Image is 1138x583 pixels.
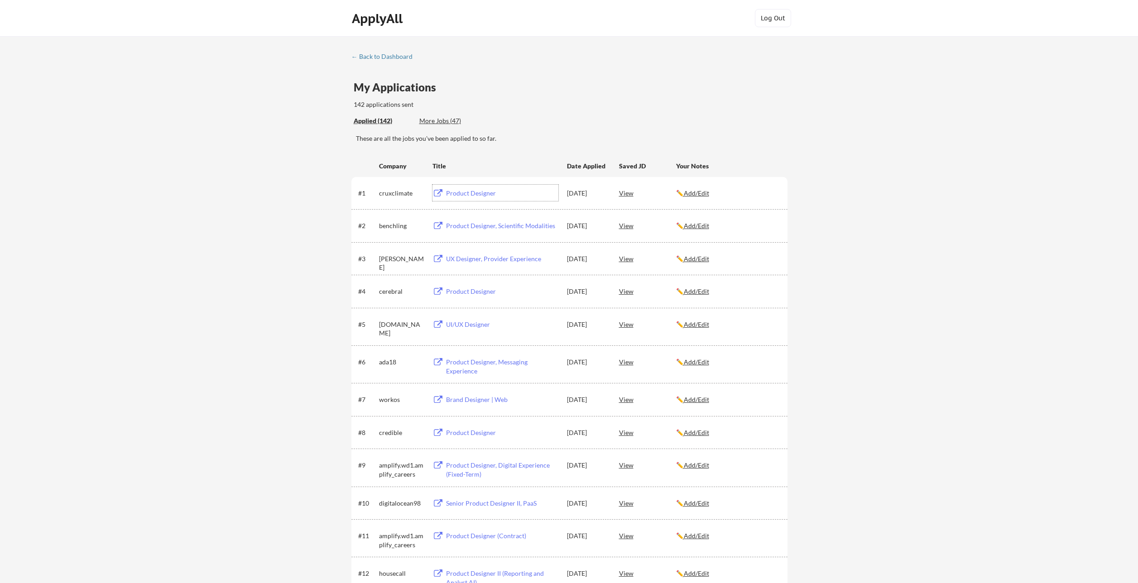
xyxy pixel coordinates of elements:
div: ✏️ [676,428,779,437]
div: Product Designer, Scientific Modalities [446,221,558,230]
div: ✏️ [676,499,779,508]
div: [DATE] [567,221,607,230]
div: #2 [358,221,376,230]
u: Add/Edit [684,189,709,197]
div: Applied (142) [354,116,413,125]
div: #11 [358,531,376,540]
div: Product Designer [446,189,558,198]
div: #7 [358,395,376,404]
div: Date Applied [567,162,607,171]
div: [DATE] [567,320,607,329]
div: ✏️ [676,531,779,540]
div: [DATE] [567,254,607,263]
div: Product Designer, Messaging Experience [446,358,558,375]
u: Add/Edit [684,569,709,577]
div: These are job applications we think you'd be a good fit for, but couldn't apply you to automatica... [419,116,486,126]
div: #10 [358,499,376,508]
div: #1 [358,189,376,198]
div: View [619,250,676,267]
div: View [619,354,676,370]
div: ada18 [379,358,424,367]
div: Product Designer, Digital Experience (Fixed-Term) [446,461,558,478]
a: ← Back to Dashboard [351,53,419,62]
div: More Jobs (47) [419,116,486,125]
button: Log Out [755,9,791,27]
div: View [619,217,676,234]
div: View [619,283,676,299]
div: [PERSON_NAME] [379,254,424,272]
u: Add/Edit [684,287,709,295]
div: View [619,391,676,407]
div: ✏️ [676,358,779,367]
div: ✏️ [676,254,779,263]
div: These are all the jobs you've been applied to so far. [354,116,413,126]
div: [DATE] [567,499,607,508]
div: Product Designer (Contract) [446,531,558,540]
div: Product Designer [446,428,558,437]
u: Add/Edit [684,222,709,229]
u: Add/Edit [684,320,709,328]
div: Senior Product Designer II, PaaS [446,499,558,508]
div: [DATE] [567,531,607,540]
div: View [619,565,676,581]
u: Add/Edit [684,499,709,507]
div: [DATE] [567,395,607,404]
u: Add/Edit [684,396,709,403]
div: ✏️ [676,221,779,230]
div: cerebral [379,287,424,296]
div: #4 [358,287,376,296]
u: Add/Edit [684,429,709,436]
u: Add/Edit [684,532,709,540]
div: Product Designer [446,287,558,296]
div: housecall [379,569,424,578]
u: Add/Edit [684,358,709,366]
div: workos [379,395,424,404]
div: 142 applications sent [354,100,529,109]
div: ✏️ [676,461,779,470]
div: ApplyAll [352,11,405,26]
div: ✏️ [676,189,779,198]
div: #12 [358,569,376,578]
div: View [619,457,676,473]
div: ← Back to Dashboard [351,53,419,60]
u: Add/Edit [684,255,709,263]
div: View [619,185,676,201]
div: Your Notes [676,162,779,171]
div: View [619,527,676,544]
div: Company [379,162,424,171]
div: benchling [379,221,424,230]
div: ✏️ [676,287,779,296]
div: #3 [358,254,376,263]
div: [DATE] [567,189,607,198]
div: View [619,424,676,440]
div: [DATE] [567,287,607,296]
div: credible [379,428,424,437]
div: #9 [358,461,376,470]
div: #5 [358,320,376,329]
div: cruxclimate [379,189,424,198]
div: [DATE] [567,358,607,367]
div: My Applications [354,82,443,93]
div: ✏️ [676,395,779,404]
div: Saved JD [619,158,676,174]
div: These are all the jobs you've been applied to so far. [356,134,787,143]
div: [DATE] [567,461,607,470]
div: [DOMAIN_NAME] [379,320,424,338]
div: UX Designer, Provider Experience [446,254,558,263]
div: #8 [358,428,376,437]
div: View [619,495,676,511]
div: View [619,316,676,332]
div: [DATE] [567,428,607,437]
div: ✏️ [676,320,779,329]
div: [DATE] [567,569,607,578]
div: digitalocean98 [379,499,424,508]
div: Brand Designer | Web [446,395,558,404]
div: #6 [358,358,376,367]
div: UI/UX Designer [446,320,558,329]
div: ✏️ [676,569,779,578]
div: amplify.wd1.amplify_careers [379,461,424,478]
div: amplify.wd1.amplify_careers [379,531,424,549]
u: Add/Edit [684,461,709,469]
div: Title [432,162,558,171]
